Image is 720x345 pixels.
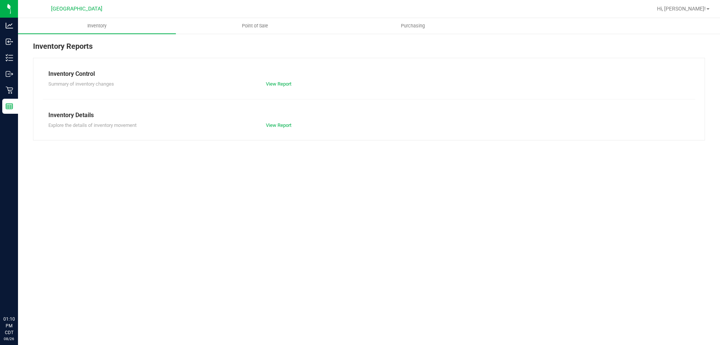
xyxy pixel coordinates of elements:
span: Purchasing [391,23,435,29]
span: Summary of inventory changes [48,81,114,87]
a: View Report [266,81,291,87]
inline-svg: Analytics [6,22,13,29]
div: Inventory Control [48,69,690,78]
inline-svg: Retail [6,86,13,94]
a: Purchasing [334,18,492,34]
inline-svg: Reports [6,102,13,110]
a: View Report [266,122,291,128]
p: 01:10 PM CDT [3,316,15,336]
div: Inventory Reports [33,41,705,58]
p: 08/26 [3,336,15,342]
inline-svg: Inventory [6,54,13,62]
iframe: Resource center unread badge [22,284,31,293]
a: Inventory [18,18,176,34]
iframe: Resource center [7,285,30,307]
span: [GEOGRAPHIC_DATA] [51,6,102,12]
div: Inventory Details [48,111,690,120]
span: Point of Sale [232,23,278,29]
span: Inventory [77,23,117,29]
span: Explore the details of inventory movement [48,122,136,128]
a: Point of Sale [176,18,334,34]
inline-svg: Inbound [6,38,13,45]
inline-svg: Outbound [6,70,13,78]
span: Hi, [PERSON_NAME]! [657,6,706,12]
